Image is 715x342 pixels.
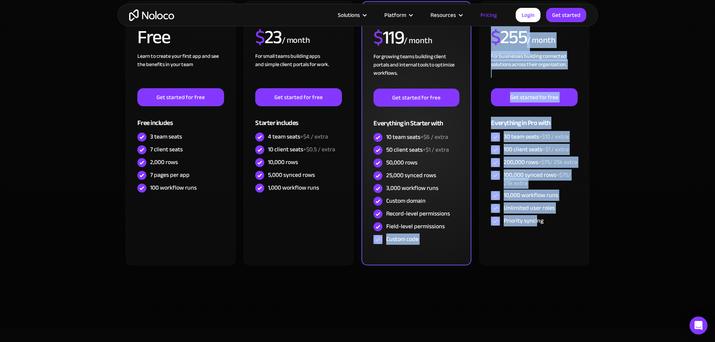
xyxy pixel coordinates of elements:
[386,184,438,192] div: 3,000 workflow runs
[404,35,432,47] div: / month
[150,171,190,179] div: 7 pages per app
[373,28,404,47] h2: 119
[420,131,448,143] span: +$6 / extra
[471,10,506,20] a: Pricing
[538,157,577,168] span: +$75/ 25k extra
[491,52,577,88] div: For businesses building connected solutions across their organization. ‍
[504,145,569,154] div: 100 client seats
[386,171,436,179] div: 25,000 synced rows
[539,131,569,142] span: +$10 / extra
[504,204,555,212] div: Unlimited user roles
[150,158,178,166] div: 2,000 rows
[129,9,174,21] a: home
[431,10,456,20] div: Resources
[689,316,707,334] div: Open Intercom Messenger
[255,20,265,55] span: $
[137,28,170,47] h2: Free
[373,20,383,55] span: $
[386,222,445,231] div: Field-level permissions
[546,8,586,22] a: Get started
[137,88,224,106] a: Get started for free
[268,145,335,154] div: 10 client seats
[423,144,449,155] span: +$1 / extra
[386,133,448,141] div: 10 team seats
[527,35,555,47] div: / month
[373,107,459,131] div: Everything in Starter with
[504,217,543,225] div: Priority syncing
[386,197,426,205] div: Custom domain
[504,158,577,166] div: 200,000 rows
[504,191,558,199] div: 10,000 workflow runs
[303,144,335,155] span: +$0.5 / extra
[255,88,342,106] a: Get started for free
[375,10,421,20] div: Platform
[373,89,459,107] a: Get started for free
[504,169,570,189] span: +$75/ 25k extra
[150,133,182,141] div: 3 team seats
[386,158,417,167] div: 50,000 rows
[491,88,577,106] a: Get started for free
[504,133,569,141] div: 30 team seats
[268,184,319,192] div: 1,000 workflow runs
[255,28,282,47] h2: 23
[384,10,406,20] div: Platform
[268,158,298,166] div: 10,000 rows
[282,35,310,47] div: / month
[150,184,197,192] div: 100 workflow runs
[386,146,449,154] div: 50 client seats
[137,106,224,131] div: Free includes
[491,28,527,47] h2: 255
[150,145,183,154] div: 7 client seats
[386,209,450,218] div: Record-level permissions
[338,10,360,20] div: Solutions
[268,171,315,179] div: 5,000 synced rows
[504,171,577,187] div: 100,000 synced rows
[516,8,540,22] a: Login
[255,106,342,131] div: Starter includes
[300,131,328,142] span: +$4 / extra
[268,133,328,141] div: 4 team seats
[491,106,577,131] div: Everything in Pro with
[491,20,500,55] span: $
[255,52,342,88] div: For small teams building apps and simple client portals for work. ‍
[386,235,418,243] div: Custom code
[373,53,459,89] div: For growing teams building client portals and internal tools to optimize workflows.
[328,10,375,20] div: Solutions
[421,10,471,20] div: Resources
[137,52,224,88] div: Learn to create your first app and see the benefits in your team ‍
[542,144,569,155] span: +$1 / extra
